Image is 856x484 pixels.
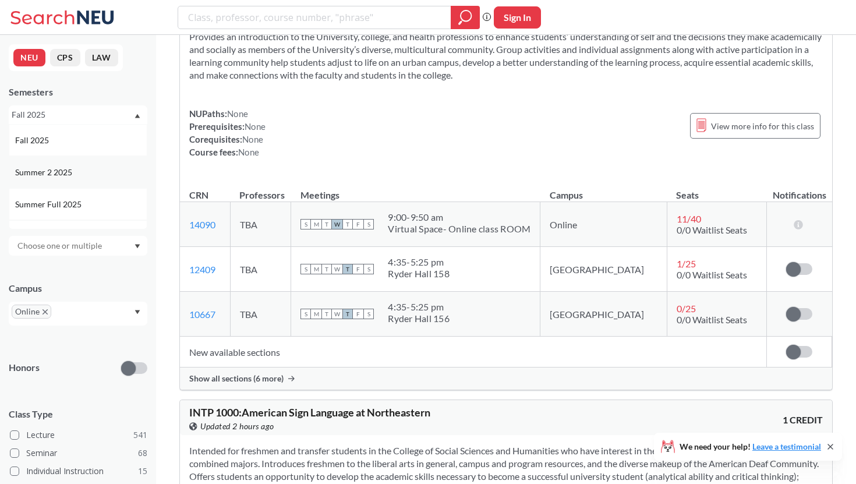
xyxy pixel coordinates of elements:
[342,219,353,229] span: T
[50,49,80,66] button: CPS
[12,108,133,121] div: Fall 2025
[321,219,332,229] span: T
[711,119,814,133] span: View more info for this class
[10,428,147,443] label: Lecture
[9,105,147,124] div: Fall 2025Dropdown arrowFall 2025Summer 2 2025Summer Full 2025Summer 1 2025Spring 2025Fall 2024Sum...
[540,292,667,337] td: [GEOGRAPHIC_DATA]
[245,121,266,132] span: None
[180,368,832,390] div: Show all sections (6 more)
[291,177,540,202] th: Meetings
[138,447,147,460] span: 68
[9,236,147,256] div: Dropdown arrow
[353,309,363,319] span: F
[332,219,342,229] span: W
[388,301,450,313] div: 4:35 - 5:25 pm
[363,264,374,274] span: S
[135,244,140,249] svg: Dropdown arrow
[388,313,450,324] div: Ryder Hall 156
[9,361,40,375] p: Honors
[138,465,147,478] span: 15
[677,303,696,314] span: 0 / 25
[85,49,118,66] button: LAW
[200,420,274,433] span: Updated 2 hours ago
[300,264,311,274] span: S
[189,30,823,82] section: Provides an introduction to the University, college, and health professions to enhance students’ ...
[133,429,147,441] span: 541
[667,177,767,202] th: Seats
[189,107,266,158] div: NUPaths: Prerequisites: Corequisites: Course fees:
[458,9,472,26] svg: magnifying glass
[15,166,75,179] span: Summer 2 2025
[353,219,363,229] span: F
[321,264,332,274] span: T
[10,464,147,479] label: Individual Instruction
[300,309,311,319] span: S
[332,309,342,319] span: W
[540,177,667,202] th: Campus
[342,264,353,274] span: T
[752,441,821,451] a: Leave a testimonial
[388,268,450,280] div: Ryder Hall 158
[242,134,263,144] span: None
[230,202,291,247] td: TBA
[43,309,48,315] svg: X to remove pill
[677,224,747,235] span: 0/0 Waitlist Seats
[388,211,530,223] div: 9:00 - 9:50 am
[677,258,696,269] span: 1 / 25
[12,305,51,319] span: OnlineX to remove pill
[677,213,701,224] span: 11 / 40
[363,219,374,229] span: S
[15,198,84,211] span: Summer Full 2025
[321,309,332,319] span: T
[189,219,215,230] a: 14090
[135,114,140,118] svg: Dropdown arrow
[680,443,821,451] span: We need your help!
[189,264,215,275] a: 12409
[12,239,109,253] input: Choose one or multiple
[230,247,291,292] td: TBA
[300,219,311,229] span: S
[311,264,321,274] span: M
[332,264,342,274] span: W
[353,264,363,274] span: F
[783,414,823,426] span: 1 CREDIT
[9,408,147,421] span: Class Type
[187,8,443,27] input: Class, professor, course number, "phrase"
[494,6,541,29] button: Sign In
[677,269,747,280] span: 0/0 Waitlist Seats
[189,373,284,384] span: Show all sections (6 more)
[189,189,208,202] div: CRN
[230,177,291,202] th: Professors
[677,314,747,325] span: 0/0 Waitlist Seats
[227,108,248,119] span: None
[767,177,832,202] th: Notifications
[13,49,45,66] button: NEU
[451,6,480,29] div: magnifying glass
[388,223,530,235] div: Virtual Space- Online class ROOM
[9,86,147,98] div: Semesters
[363,309,374,319] span: S
[238,147,259,157] span: None
[230,292,291,337] td: TBA
[311,219,321,229] span: M
[311,309,321,319] span: M
[15,134,51,147] span: Fall 2025
[189,309,215,320] a: 10667
[135,310,140,315] svg: Dropdown arrow
[540,247,667,292] td: [GEOGRAPHIC_DATA]
[189,406,430,419] span: INTP 1000 : American Sign Language at Northeastern
[10,446,147,461] label: Seminar
[540,202,667,247] td: Online
[388,256,450,268] div: 4:35 - 5:25 pm
[180,337,767,368] td: New available sections
[9,302,147,326] div: OnlineX to remove pillDropdown arrow
[342,309,353,319] span: T
[9,282,147,295] div: Campus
